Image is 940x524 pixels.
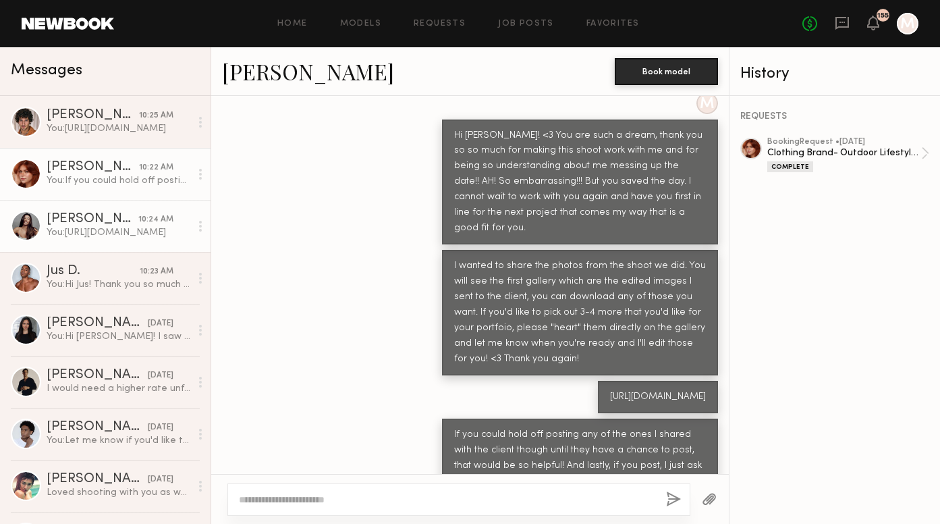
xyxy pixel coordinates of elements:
a: bookingRequest •[DATE]Clothing Brand- Outdoor Lifestyle ShootComplete [767,138,929,172]
div: REQUESTS [740,112,929,122]
a: Requests [414,20,466,28]
div: [URL][DOMAIN_NAME] [610,390,706,405]
div: [PERSON_NAME] [47,473,148,486]
a: Favorites [586,20,640,28]
div: [PERSON_NAME] [47,161,139,174]
div: [PERSON_NAME] [47,213,138,226]
div: [PERSON_NAME] [47,369,148,382]
div: You: [URL][DOMAIN_NAME] [47,226,190,239]
div: 10:23 AM [140,265,173,278]
div: 10:25 AM [139,109,173,122]
div: 10:24 AM [138,213,173,226]
div: [DATE] [148,473,173,486]
div: You: Hi [PERSON_NAME]! I saw you submitted to my job listing for a shoot with a small sustainable... [47,330,190,343]
div: You: If you could hold off posting any of the ones I shared with the client though until they hav... [47,174,190,187]
div: Clothing Brand- Outdoor Lifestyle Shoot [767,147,921,159]
div: 155 [877,12,889,20]
a: Home [277,20,308,28]
a: Book model [615,65,718,76]
div: [DATE] [148,369,173,382]
div: [PERSON_NAME] [47,317,148,330]
div: [DATE] [148,317,173,330]
div: [PERSON_NAME] [47,421,148,434]
div: You: [URL][DOMAIN_NAME] [47,122,190,135]
a: Job Posts [498,20,554,28]
button: Book model [615,58,718,85]
div: [DATE] [148,421,173,434]
div: [PERSON_NAME] [47,109,139,122]
div: If you could hold off posting any of the ones I shared with the client though until they have a c... [454,427,706,490]
div: Jus D. [47,265,140,278]
a: [PERSON_NAME] [222,57,394,86]
div: Loved shooting with you as well!! I just followed you on ig! :) look forward to seeing the pics! [47,486,190,499]
div: 10:22 AM [139,161,173,174]
a: Models [340,20,381,28]
div: Complete [767,161,813,172]
a: M [897,13,918,34]
div: I would need a higher rate unfortunately! [47,382,190,395]
div: You: Let me know if you'd like to move forward. Totally understand if not! [47,434,190,447]
div: History [740,66,929,82]
div: I wanted to share the photos from the shoot we did. You will see the first gallery which are the ... [454,259,706,367]
div: Hi [PERSON_NAME]! <3 You are such a dream, thank you so so much for making this shoot work with m... [454,128,706,237]
span: Messages [11,63,82,78]
div: booking Request • [DATE] [767,138,921,147]
div: You: Hi Jus! Thank you so much for being so wonderful and bringing the shoot to life a few weeks ... [47,278,190,291]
